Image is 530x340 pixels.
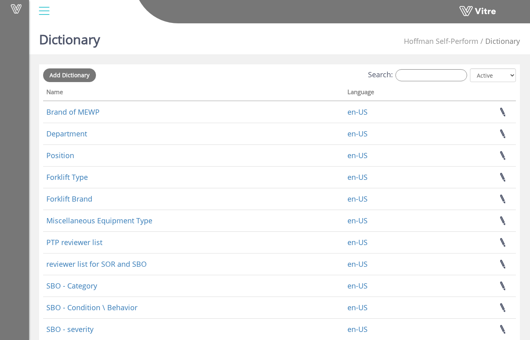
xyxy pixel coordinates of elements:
a: en-US [347,129,368,138]
a: en-US [347,194,368,204]
a: Miscellaneous Equipment Type [46,216,152,225]
a: Position [46,150,74,160]
a: PTP reviewer list‏‏ [46,237,102,247]
a: reviewer list for SOR and SBO [46,259,147,269]
a: en-US [347,150,368,160]
a: en-US [347,303,368,312]
a: en-US [347,259,368,269]
a: Brand of MEWP [46,107,100,117]
input: Search: [395,69,467,81]
a: SBO - Category [46,281,97,291]
a: en-US [347,172,368,182]
a: en-US [347,107,368,117]
span: 210 [404,36,478,46]
label: Search: [368,69,467,81]
a: en-US [347,324,368,334]
a: en-US [347,216,368,225]
a: Add Dictionary [43,68,96,82]
a: Department [46,129,87,138]
th: Language [344,86,440,101]
a: SBO - Condition \ Behavior [46,303,137,312]
li: Dictionary [478,36,520,47]
a: Forklift Type [46,172,88,182]
a: SBO - severity [46,324,94,334]
h1: Dictionary [39,20,100,54]
a: Forklift Brand [46,194,92,204]
a: en-US [347,237,368,247]
span: Add Dictionary [50,71,89,79]
th: Name [43,86,344,101]
a: en-US [347,281,368,291]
